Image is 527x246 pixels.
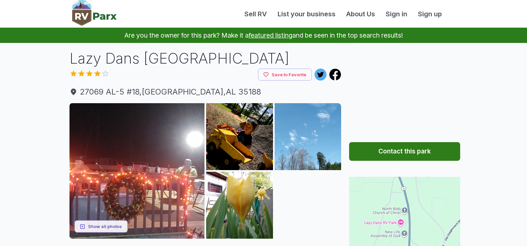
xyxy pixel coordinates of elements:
[275,103,341,170] img: AAcXr8ruHUFPehydOvRA2MJA_I-J4e88Fs4eWzjLfpt3fy-wtL0h9vBrL3hbAHdJfJGdFvPQeN6t1oDjY0VFb6jI_GiIoEudU...
[349,48,460,131] iframe: Advertisement
[239,9,272,19] a: Sell RV
[413,9,447,19] a: Sign up
[69,48,341,69] h1: Lazy Dans [GEOGRAPHIC_DATA]
[206,103,273,170] img: AAcXr8pyT5Mu8usciIltX41WzuKiQ2QcQbHwChsCiQM4zD3PY1QUUSL3jAL6SEv74FiVJ7QeY0iHoo9D4vg3ZTQ6SwSj6wwZp...
[275,172,341,239] img: AAcXr8ozX_wY25VVvmwQ9cYhK6idjg_1hXFFxo611TSiM9tWW-riqJ6aKg7pQU79xOIxWYQT4AnJFdfGDBKLPaiyN9V5g6z9U...
[8,28,519,43] p: Are you the owner for this park? Make it a and be seen in the top search results!
[206,172,273,239] img: AAcXr8ps30Ww_EBKI7Y2Oly84dJ5-bXA1fBWROAEH479XvltfqnFVmna0aHO39sDQiZ6Xd9fRMFu6NNQSmmB7fbiSBiXnx5Ux...
[349,142,460,161] button: Contact this park
[69,86,341,98] a: 27069 AL-5 #18,[GEOGRAPHIC_DATA],AL 35188
[272,9,341,19] a: List your business
[380,9,413,19] a: Sign in
[69,86,341,98] span: 27069 AL-5 #18 , [GEOGRAPHIC_DATA] , AL 35188
[341,9,380,19] a: About Us
[74,220,128,233] button: Show all photos
[69,103,205,239] img: AAcXr8qnlFY93GxBD8-Uopl8cV9WRCGhj5WgiOcxROfYlt_p5afg9Bj_uUHaIKxw8rUQvOlBTDtw3RqcDxo5VnkNwcKQ8TlbK...
[258,69,312,81] button: Save to Favorite
[249,31,292,39] a: featured listing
